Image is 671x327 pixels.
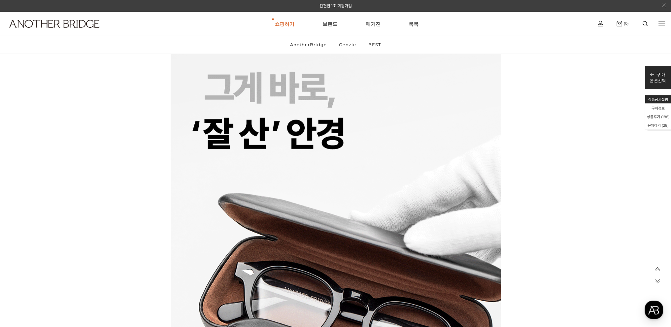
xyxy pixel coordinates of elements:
span: 홈 [21,219,25,224]
img: cart [598,21,603,26]
a: (0) [617,21,629,26]
a: 대화 [44,209,85,226]
a: Genzie [333,36,362,53]
a: 홈 [2,209,44,226]
a: logo [3,20,104,44]
img: cart [617,21,622,26]
a: 설정 [85,209,127,226]
a: 매거진 [366,12,381,36]
a: 쇼핑하기 [275,12,294,36]
span: 대화 [60,219,68,225]
a: 간편한 1초 회원가입 [319,3,352,8]
span: (0) [622,21,629,26]
a: 브랜드 [322,12,337,36]
img: search [643,21,648,26]
img: logo [9,20,99,28]
a: BEST [363,36,386,53]
span: 188 [662,114,668,119]
p: 옵션선택 [650,78,666,84]
span: 설정 [102,219,110,224]
a: AnotherBridge [285,36,332,53]
p: 구 매 [650,71,666,78]
a: 룩북 [409,12,419,36]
